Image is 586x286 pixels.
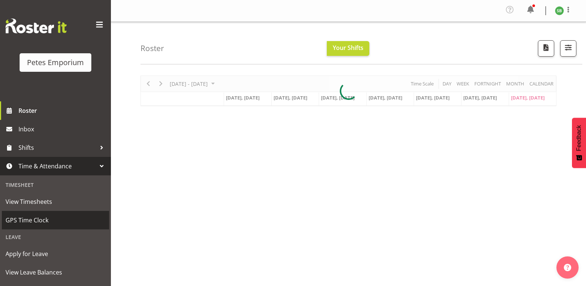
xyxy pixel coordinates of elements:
[6,248,105,259] span: Apply for Leave
[18,124,107,135] span: Inbox
[6,267,105,278] span: View Leave Balances
[6,215,105,226] span: GPS Time Clock
[538,40,554,57] button: Download a PDF of the roster according to the set date range.
[27,57,84,68] div: Petes Emporium
[564,264,571,271] img: help-xxl-2.png
[2,229,109,245] div: Leave
[18,105,107,116] span: Roster
[576,125,582,151] span: Feedback
[2,245,109,263] a: Apply for Leave
[572,118,586,168] button: Feedback - Show survey
[140,44,164,53] h4: Roster
[560,40,576,57] button: Filter Shifts
[555,6,564,15] img: stephanie-burden9828.jpg
[2,192,109,211] a: View Timesheets
[2,211,109,229] a: GPS Time Clock
[2,263,109,282] a: View Leave Balances
[333,44,363,52] span: Your Shifts
[2,177,109,192] div: Timesheet
[6,18,67,33] img: Rosterit website logo
[327,41,369,56] button: Your Shifts
[18,161,96,172] span: Time & Attendance
[18,142,96,153] span: Shifts
[6,196,105,207] span: View Timesheets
